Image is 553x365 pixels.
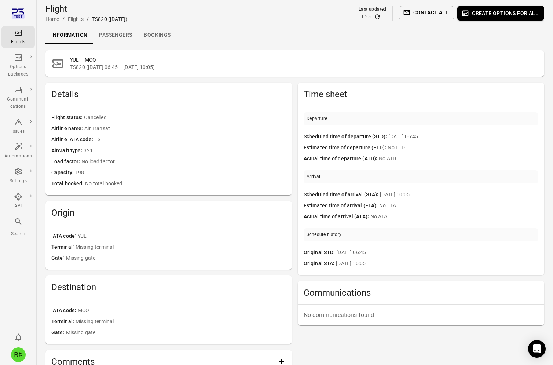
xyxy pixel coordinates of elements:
div: Communi-cations [4,96,32,110]
button: Search [1,215,35,240]
a: API [1,190,35,212]
span: Airline IATA code [51,136,95,144]
div: Flights [4,39,32,46]
button: Baldur Þór Emilsson [Tomas Test] [8,344,29,365]
div: Local navigation [45,26,544,44]
span: Missing gate [66,254,286,262]
span: Estimated time of departure (ETD) [304,144,388,152]
li: / [62,15,65,23]
div: 11:25 [359,13,371,21]
span: IATA code [51,232,78,240]
a: Settings [1,165,35,187]
span: YUL [78,232,286,240]
div: API [4,202,32,210]
span: No total booked [85,180,286,188]
h1: Flight [45,3,127,15]
nav: Breadcrumbs [45,15,127,23]
div: Arrival [307,173,321,180]
p: No communications found [304,311,538,320]
div: Departure [307,115,327,123]
div: TS820 ([DATE]) [92,15,127,23]
span: Load factor [51,158,81,166]
a: Passengers [93,26,138,44]
div: Search [4,230,32,238]
span: Gate [51,254,66,262]
span: Aircraft type [51,147,84,155]
span: [DATE] 06:45 [388,133,538,141]
li: / [87,15,89,23]
span: No ETA [379,202,538,210]
h2: YUL – MCO [70,56,538,63]
span: TS820 ([DATE] 06:45 – [DATE] 10:05) [70,63,538,71]
div: Open Intercom Messenger [528,340,546,358]
a: Flights [68,16,84,22]
div: Last updated [359,6,387,13]
span: No load factor [81,158,286,166]
button: Refresh data [374,13,381,21]
span: Actual time of arrival (ATA) [304,213,370,221]
span: Flight status [51,114,84,122]
span: TS [95,136,286,144]
div: Settings [4,178,32,185]
span: [DATE] 10:05 [380,191,538,199]
a: Issues [1,116,35,138]
a: Information [45,26,93,44]
h2: Origin [51,207,286,219]
a: Communi-cations [1,83,35,113]
h2: Time sheet [304,88,538,100]
span: Original STA [304,260,336,268]
div: Schedule history [307,231,341,238]
span: Terminal [51,243,76,251]
span: 321 [84,147,286,155]
span: Cancelled [84,114,286,122]
span: No ATD [379,155,538,163]
span: Total booked [51,180,85,188]
span: Scheduled time of departure (STD) [304,133,388,141]
a: Home [45,16,59,22]
a: Options packages [1,51,35,80]
span: Capacity [51,169,75,177]
a: Automations [1,140,35,162]
div: Options packages [4,63,32,78]
span: Missing terminal [76,243,286,251]
h2: Communications [304,287,538,299]
span: Missing terminal [76,318,286,326]
span: Actual time of departure (ATD) [304,155,379,163]
button: Notifications [11,330,26,344]
span: No ETD [388,144,538,152]
button: Contact all [399,6,454,19]
span: Estimated time of arrival (ETA) [304,202,379,210]
span: IATA code [51,307,78,315]
span: Original STD [304,249,336,257]
span: [DATE] 06:45 [336,249,538,257]
span: MCO [78,307,286,315]
a: Bookings [138,26,176,44]
span: Gate [51,329,66,337]
div: Issues [4,128,32,135]
span: No ATA [370,213,538,221]
span: Terminal [51,318,76,326]
span: Air Transat [84,125,286,133]
span: Scheduled time of arrival (STA) [304,191,380,199]
h2: Details [51,88,286,100]
div: Automations [4,153,32,160]
a: Flights [1,26,35,48]
h2: Destination [51,281,286,293]
span: 198 [75,169,286,177]
span: Missing gate [66,329,286,337]
button: Create options for all [457,6,544,21]
div: BÞ [11,347,26,362]
span: [DATE] 10:05 [336,260,538,268]
span: Airline name [51,125,84,133]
